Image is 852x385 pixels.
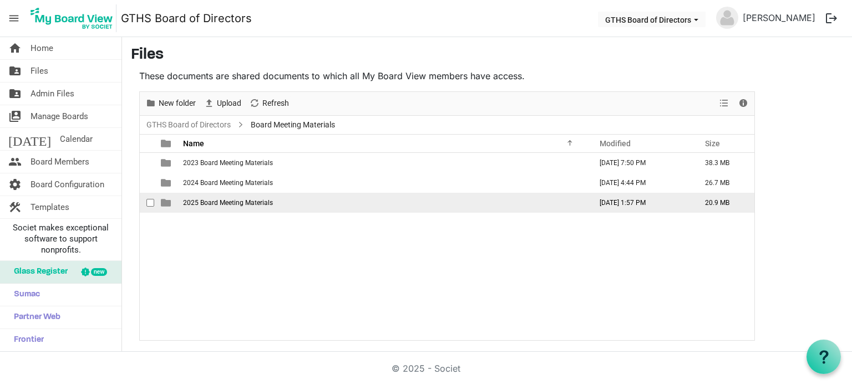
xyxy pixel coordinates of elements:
[248,118,337,132] span: Board Meeting Materials
[598,12,706,27] button: GTHS Board of Directors dropdownbutton
[247,96,291,110] button: Refresh
[245,92,293,115] div: Refresh
[144,118,233,132] a: GTHS Board of Directors
[8,329,44,351] span: Frontier
[693,193,754,213] td: 20.9 MB is template cell column header Size
[8,105,22,127] span: switch_account
[131,46,843,65] h3: Files
[216,96,242,110] span: Upload
[8,60,22,82] span: folder_shared
[5,222,116,255] span: Societ makes exceptional software to support nonprofits.
[183,159,273,167] span: 2023 Board Meeting Materials
[202,96,244,110] button: Upload
[392,363,460,374] a: © 2025 - Societ
[154,173,180,193] td: is template cell column header type
[158,96,197,110] span: New folder
[588,153,693,173] td: February 15, 2024 7:50 PM column header Modified
[140,193,154,213] td: checkbox
[8,284,40,306] span: Sumac
[736,96,751,110] button: Details
[8,261,68,283] span: Glass Register
[717,96,731,110] button: View dropdownbutton
[121,7,252,29] a: GTHS Board of Directors
[180,173,588,193] td: 2024 Board Meeting Materials is template cell column header Name
[27,4,116,32] img: My Board View Logo
[31,105,88,127] span: Manage Boards
[8,151,22,173] span: people
[183,179,273,187] span: 2024 Board Meeting Materials
[183,199,273,207] span: 2025 Board Meeting Materials
[180,153,588,173] td: 2023 Board Meeting Materials is template cell column header Name
[139,69,755,83] p: These documents are shared documents to which all My Board View members have access.
[140,173,154,193] td: checkbox
[200,92,245,115] div: Upload
[31,60,48,82] span: Files
[8,128,51,150] span: [DATE]
[820,7,843,30] button: logout
[3,8,24,29] span: menu
[60,128,93,150] span: Calendar
[588,173,693,193] td: December 02, 2024 4:44 PM column header Modified
[716,7,738,29] img: no-profile-picture.svg
[261,96,290,110] span: Refresh
[183,139,204,148] span: Name
[31,173,104,196] span: Board Configuration
[693,153,754,173] td: 38.3 MB is template cell column header Size
[738,7,820,29] a: [PERSON_NAME]
[8,173,22,196] span: settings
[600,139,631,148] span: Modified
[154,153,180,173] td: is template cell column header type
[31,83,74,105] span: Admin Files
[734,92,753,115] div: Details
[715,92,734,115] div: View
[705,139,720,148] span: Size
[27,4,121,32] a: My Board View Logo
[141,92,200,115] div: New folder
[31,196,69,218] span: Templates
[154,193,180,213] td: is template cell column header type
[693,173,754,193] td: 26.7 MB is template cell column header Size
[144,96,198,110] button: New folder
[8,196,22,218] span: construction
[91,268,107,276] div: new
[8,306,60,328] span: Partner Web
[31,151,89,173] span: Board Members
[140,153,154,173] td: checkbox
[8,83,22,105] span: folder_shared
[31,37,53,59] span: Home
[8,37,22,59] span: home
[180,193,588,213] td: 2025 Board Meeting Materials is template cell column header Name
[588,193,693,213] td: September 08, 2025 1:57 PM column header Modified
